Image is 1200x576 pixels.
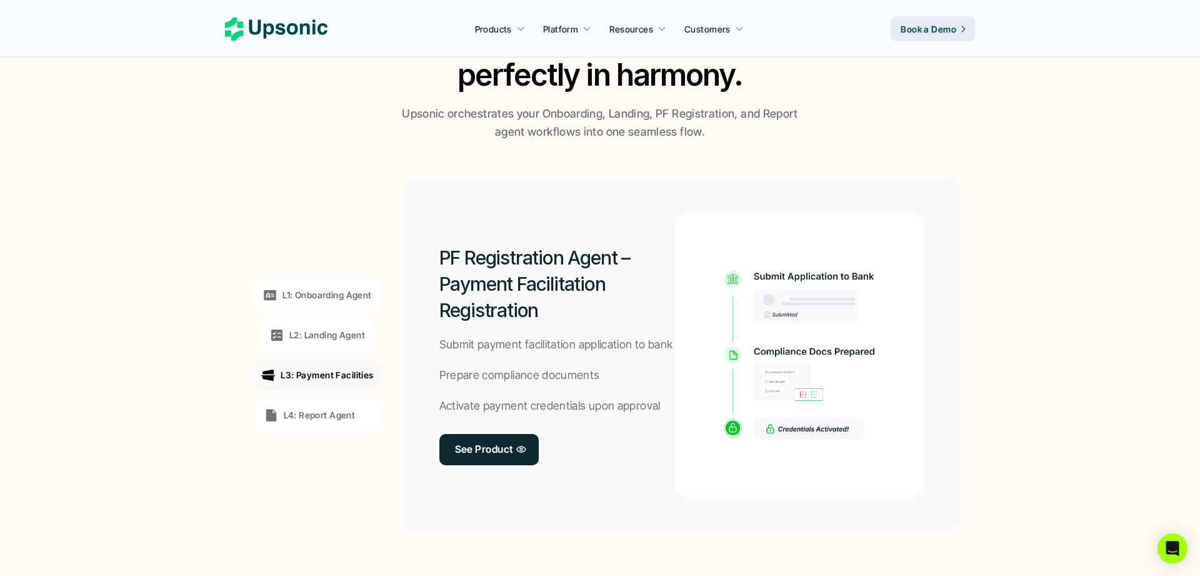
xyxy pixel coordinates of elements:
[282,288,371,301] p: L1: Onboarding Agent
[439,245,676,323] h2: PF Registration Agent – Payment Facilitation Registration
[475,23,512,36] p: Products
[439,336,673,354] p: Submit payment facilitation application to bank
[891,16,975,41] a: Book a Demo
[543,23,578,36] p: Platform
[684,23,731,36] p: Customers
[1157,533,1187,563] div: Open Intercom Messenger
[609,23,653,36] p: Resources
[284,408,356,422] p: L4: Report Agent
[289,328,365,341] p: L2: Landing Agent
[467,18,532,40] a: Products
[901,23,956,36] p: Book a Demo
[455,440,513,458] p: See Product
[439,434,539,465] a: See Product
[439,397,661,415] p: Activate payment credentials upon approval
[439,366,600,385] p: Prepare compliance documents
[397,105,803,141] p: Upsonic orchestrates your Onboarding, Landing, PF Registration, and Report agent workflows into o...
[281,368,373,381] p: L3: Payment Facilities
